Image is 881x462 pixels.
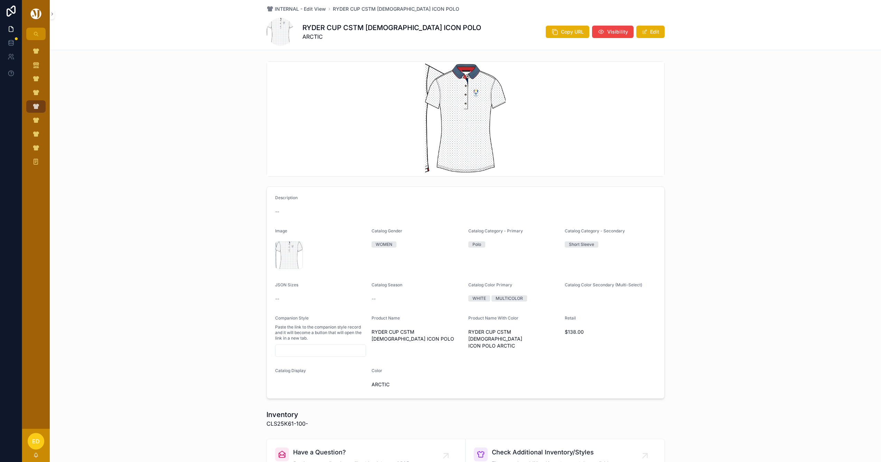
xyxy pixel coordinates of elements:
span: Catalog Color Primary [468,282,512,287]
span: Visibility [607,28,628,35]
span: RYDER CUP CSTM [DEMOGRAPHIC_DATA] ICON POLO ARCTIC [468,329,560,349]
span: Product Name [372,315,400,321]
span: Check Additional Inventory/Styles [492,447,612,457]
span: ED [32,437,40,445]
span: Paste the link to the companion style record and it will become a button that will open the link ... [275,324,366,341]
span: Catalog Color Secondary (Multi-Select) [565,282,642,287]
span: Catalog Gender [372,228,402,233]
span: Description [275,195,298,200]
div: Short Sleeve [569,241,594,248]
span: $138.00 [565,329,656,335]
div: scrollable content [22,40,50,177]
img: App logo [29,8,43,19]
img: qzRzhr0ts2ZVzgFPPnzxIku7GXuJdSH7UlTiBbBLd4M-s_1500x1500.jpg [425,62,506,176]
span: Have a Question? [293,447,411,457]
a: RYDER CUP CSTM [DEMOGRAPHIC_DATA] ICON POLO [333,6,459,12]
span: Image [275,228,287,233]
span: -- [372,295,376,302]
a: INTERNAL - Edit View [266,6,326,12]
div: WOMEN [376,241,392,248]
button: Visibility [592,26,634,38]
span: Product Name With Color [468,315,518,321]
span: Catalog Category - Secondary [565,228,625,233]
button: Edit [636,26,665,38]
span: Catalog Season [372,282,402,287]
h1: Inventory [266,410,308,419]
span: Catalog Category - Primary [468,228,523,233]
button: Copy URL [546,26,589,38]
div: Polo [472,241,481,248]
span: Catalog Display [275,368,306,373]
span: INTERNAL - Edit View [275,6,326,12]
span: RYDER CUP CSTM [DEMOGRAPHIC_DATA] ICON POLO [372,329,463,342]
span: -- [275,295,279,302]
span: -- [275,208,279,215]
h1: RYDER CUP CSTM [DEMOGRAPHIC_DATA] ICON POLO [302,23,481,33]
span: ARCTIC [302,33,481,41]
span: Retail [565,315,576,321]
div: MULTICOLOR [496,295,523,302]
span: CLS25K61-100- [266,419,308,428]
span: Copy URL [561,28,584,35]
span: JSON Sizes [275,282,298,287]
div: WHITE [472,295,486,302]
span: ARCTIC [372,381,463,388]
span: Companion Style [275,315,309,321]
span: Color [372,368,382,373]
